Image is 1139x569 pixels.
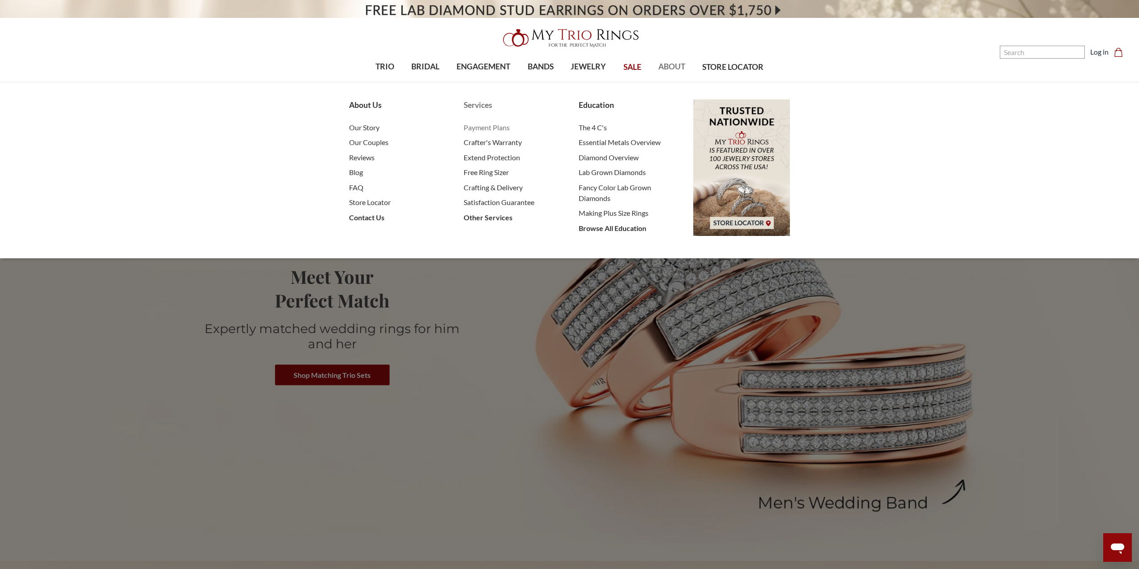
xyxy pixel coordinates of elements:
[464,182,560,193] a: Crafting & Delivery
[579,167,675,178] a: Lab Grown Diamonds
[464,167,560,178] a: Free Ring Sizer
[623,61,641,73] span: SALE
[528,61,554,73] span: BANDS
[584,81,593,82] button: submenu toggle
[464,137,560,148] a: Crafter's Warranty
[411,61,439,73] span: BRIDAL
[579,223,675,234] a: Browse All Education
[579,122,675,133] a: The 4 C's
[349,99,446,111] a: About Us
[367,52,403,81] a: TRIO
[421,81,430,82] button: submenu toggle
[349,197,446,208] a: Store Locator
[650,52,694,81] a: ABOUT
[571,61,606,73] span: JEWELRY
[536,81,545,82] button: submenu toggle
[1090,47,1109,57] a: Log in
[380,81,389,82] button: submenu toggle
[403,52,448,81] a: BRIDAL
[330,24,809,52] a: My Trio Rings
[464,152,560,163] a: Extend Protection
[1103,533,1132,562] iframe: Button to launch messaging window
[464,197,560,208] a: Satisfaction Guarantee
[479,81,488,82] button: submenu toggle
[658,61,685,73] span: ABOUT
[464,99,560,111] a: Services
[562,52,614,81] a: JEWELRY
[667,81,676,82] button: submenu toggle
[349,122,446,133] a: Our Story
[579,99,675,111] a: Education
[498,24,641,52] img: My Trio Rings
[375,61,394,73] span: TRIO
[579,152,675,163] a: Diamond Overview
[464,122,560,133] a: Payment Plans
[464,212,560,223] a: Other Services
[1114,47,1128,57] a: Cart with 0 items
[349,212,446,223] a: Contact Us
[702,61,764,73] span: STORE LOCATOR
[349,167,446,178] a: Blog
[614,53,649,82] a: SALE
[448,52,519,81] a: ENGAGEMENT
[1114,48,1123,57] svg: cart.cart_preview
[579,137,675,148] a: Essential Metals Overview
[349,182,446,193] a: FAQ
[1000,46,1085,59] input: Search and use arrows or TAB to navigate results
[349,152,446,163] a: Reviews
[579,208,675,218] a: Making Plus Size Rings
[579,182,675,204] a: Fancy Color Lab Grown Diamonds
[694,53,772,82] a: STORE LOCATOR
[456,61,510,73] span: ENGAGEMENT
[519,52,562,81] a: BANDS
[349,137,446,148] a: Our Couples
